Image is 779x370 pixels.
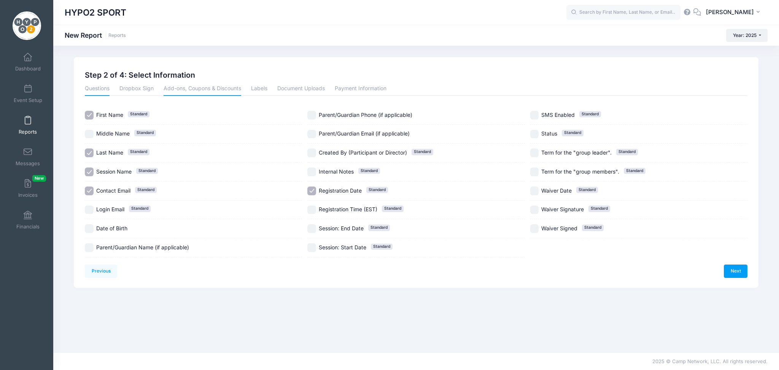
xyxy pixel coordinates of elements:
[128,111,149,117] span: Standard
[319,168,354,175] span: Internal Notes
[85,148,94,157] input: Last NameStandard
[85,130,94,139] input: Middle NameStandard
[10,207,46,233] a: Financials
[726,29,768,42] button: Year: 2025
[541,225,577,231] span: Waiver Signed
[530,111,539,120] input: SMS EnabledStandard
[15,65,41,72] span: Dashboard
[136,168,158,174] span: Standard
[128,149,149,155] span: Standard
[85,167,94,176] input: Session NameStandard
[10,112,46,139] a: Reports
[382,206,404,212] span: Standard
[530,148,539,157] input: Term for the "group leader".Standard
[588,206,610,212] span: Standard
[134,130,156,136] span: Standard
[96,206,124,212] span: Login Email
[251,82,267,96] a: Labels
[541,168,619,175] span: Term for the "group members".
[85,71,195,80] h2: Step 2 of 4: Select Information
[65,31,126,39] h1: New Report
[13,11,41,40] img: HYPO2 SPORT
[576,187,598,193] span: Standard
[96,187,130,194] span: Contact Email
[566,5,680,20] input: Search by First Name, Last Name, or Email...
[19,129,37,135] span: Reports
[277,82,325,96] a: Document Uploads
[562,130,583,136] span: Standard
[579,111,601,117] span: Standard
[701,4,768,21] button: [PERSON_NAME]
[96,130,130,137] span: Middle Name
[541,187,572,194] span: Waiver Date
[85,82,110,96] a: Questions
[733,32,757,38] span: Year: 2025
[307,148,316,157] input: Created By (Participant or Director)Standard
[530,206,539,214] input: Waiver SignatureStandard
[96,112,123,118] span: First Name
[65,4,126,21] h1: HYPO2 SPORT
[10,80,46,107] a: Event Setup
[14,97,42,104] span: Event Setup
[32,175,46,182] span: New
[319,225,364,231] span: Session: End Date
[10,144,46,170] a: Messages
[85,224,94,233] input: Date of Birth
[624,168,645,174] span: Standard
[366,187,388,193] span: Standard
[530,187,539,195] input: Waiver DateStandard
[307,243,316,252] input: Session: Start DateStandard
[335,82,386,96] a: Payment Information
[18,192,38,198] span: Invoices
[368,225,390,231] span: Standard
[16,223,40,230] span: Financials
[706,8,754,16] span: [PERSON_NAME]
[85,206,94,214] input: Login EmailStandard
[541,149,612,156] span: Term for the "group leader".
[319,187,362,194] span: Registration Date
[307,187,316,195] input: Registration DateStandard
[85,265,117,277] a: Previous
[541,130,557,137] span: Status
[530,224,539,233] input: Waiver SignedStandard
[307,167,316,176] input: Internal NotesStandard
[96,149,123,156] span: Last Name
[85,243,94,252] input: Parent/Guardian Name (if applicable)
[652,358,768,364] span: 2025 © Camp Network, LLC. All rights reserved.
[164,82,241,96] a: Add-ons, Coupons & Discounts
[541,112,575,118] span: SMS Enabled
[10,175,46,202] a: InvoicesNew
[10,49,46,75] a: Dashboard
[96,244,189,250] span: Parent/Guardian Name (if applicable)
[307,206,316,214] input: Registration Time (EST)Standard
[412,149,433,155] span: Standard
[307,224,316,233] input: Session: End DateStandard
[129,206,151,212] span: Standard
[307,111,316,120] input: Parent/Guardian Phone (if applicable)
[108,33,126,38] a: Reports
[96,225,127,231] span: Date of Birth
[371,244,393,250] span: Standard
[616,149,638,155] span: Standard
[319,130,410,137] span: Parent/Guardian Email (if applicable)
[319,206,377,212] span: Registration Time (EST)
[119,82,154,96] a: Dropbox Sign
[530,130,539,139] input: StatusStandard
[582,225,604,231] span: Standard
[85,187,94,195] input: Contact EmailStandard
[307,130,316,139] input: Parent/Guardian Email (if applicable)
[319,112,412,118] span: Parent/Guardian Phone (if applicable)
[319,149,407,156] span: Created By (Participant or Director)
[358,168,380,174] span: Standard
[319,244,366,250] span: Session: Start Date
[530,167,539,176] input: Term for the "group members".Standard
[85,111,94,120] input: First NameStandard
[541,206,584,212] span: Waiver Signature
[724,265,747,277] a: Next
[96,168,132,175] span: Session Name
[16,160,40,167] span: Messages
[135,187,157,193] span: Standard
